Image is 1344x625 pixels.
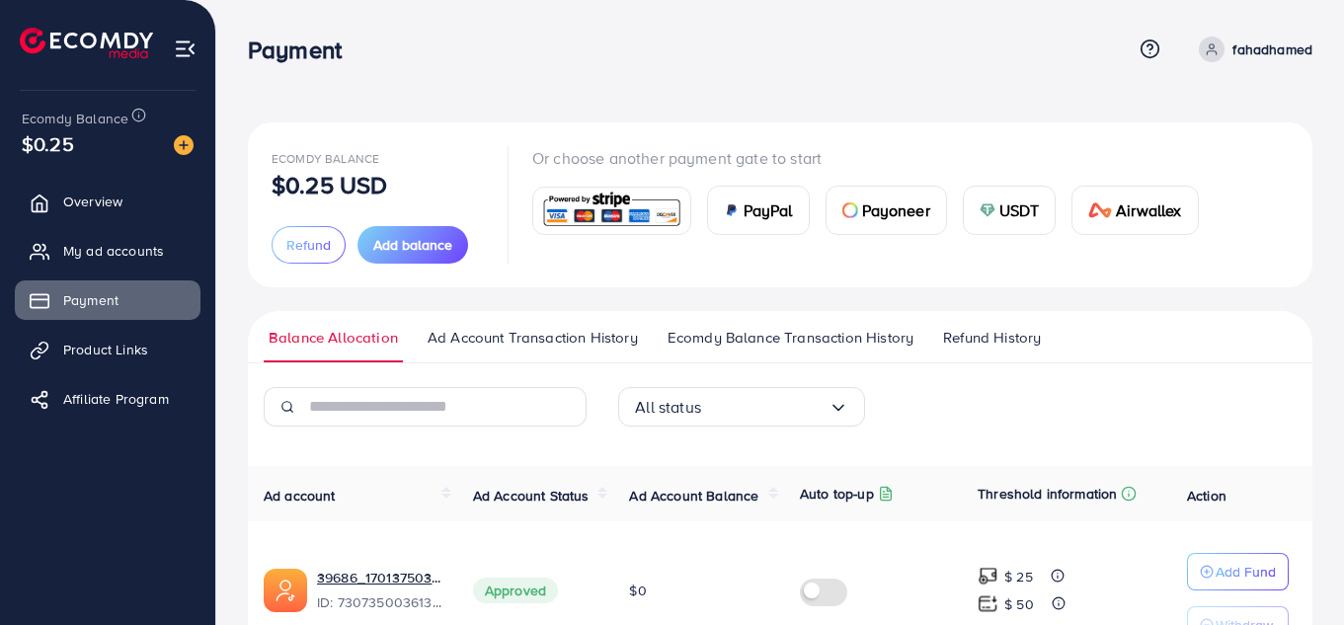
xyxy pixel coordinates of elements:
[635,392,701,423] span: All status
[15,182,200,221] a: Overview
[978,593,998,614] img: top-up amount
[428,327,638,349] span: Ad Account Transaction History
[668,327,913,349] span: Ecomdy Balance Transaction History
[63,389,169,409] span: Affiliate Program
[1191,37,1312,62] a: fahadhamed
[1088,202,1112,218] img: card
[724,202,740,218] img: card
[248,36,357,64] h3: Payment
[373,235,452,255] span: Add balance
[800,482,874,506] p: Auto top-up
[63,192,122,211] span: Overview
[317,568,441,613] div: <span class='underline'>39686_مدار حميد_1701375032817</span></br>7307350036130693122
[174,38,197,60] img: menu
[15,379,200,419] a: Affiliate Program
[22,109,128,128] span: Ecomdy Balance
[629,486,758,506] span: Ad Account Balance
[842,202,858,218] img: card
[744,198,793,222] span: PayPal
[473,486,590,506] span: Ad Account Status
[618,387,865,427] div: Search for option
[1232,38,1312,61] p: fahadhamed
[826,186,947,235] a: cardPayoneer
[317,592,441,612] span: ID: 7307350036130693122
[978,482,1117,506] p: Threshold information
[264,569,307,612] img: ic-ads-acc.e4c84228.svg
[1216,560,1276,584] p: Add Fund
[943,327,1041,349] span: Refund History
[963,186,1057,235] a: cardUSDT
[286,235,331,255] span: Refund
[22,129,74,158] span: $0.25
[1187,486,1226,506] span: Action
[532,187,691,235] a: card
[473,578,558,603] span: Approved
[269,327,398,349] span: Balance Allocation
[1004,565,1033,588] p: $ 25
[174,135,194,155] img: image
[272,226,346,264] button: Refund
[15,280,200,320] a: Payment
[978,566,998,586] img: top-up amount
[1187,553,1289,590] button: Add Fund
[707,186,810,235] a: cardPayPal
[63,340,148,359] span: Product Links
[357,226,468,264] button: Add balance
[1004,592,1034,616] p: $ 50
[539,190,684,232] img: card
[701,392,829,423] input: Search for option
[272,150,379,167] span: Ecomdy Balance
[532,146,1215,170] p: Or choose another payment gate to start
[999,198,1040,222] span: USDT
[1071,186,1198,235] a: cardAirwallex
[1116,198,1181,222] span: Airwallex
[15,330,200,369] a: Product Links
[629,581,646,600] span: $0
[63,290,119,310] span: Payment
[264,486,336,506] span: Ad account
[20,28,153,58] img: logo
[15,231,200,271] a: My ad accounts
[272,173,387,196] p: $0.25 USD
[862,198,930,222] span: Payoneer
[63,241,164,261] span: My ad accounts
[980,202,995,218] img: card
[317,568,441,587] a: 39686_مدار حميد_1701375032817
